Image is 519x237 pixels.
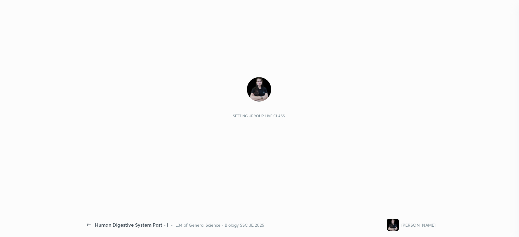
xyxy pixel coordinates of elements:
img: bf1e84bf73f945abbc000c2175944321.jpg [387,219,399,231]
div: Setting up your live class [233,114,285,118]
div: Human Digestive System Part - I [95,221,168,228]
img: bf1e84bf73f945abbc000c2175944321.jpg [247,77,271,101]
div: [PERSON_NAME] [401,222,435,228]
div: • [171,222,173,228]
div: L34 of General Science - Biology SSC JE 2025 [175,222,264,228]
